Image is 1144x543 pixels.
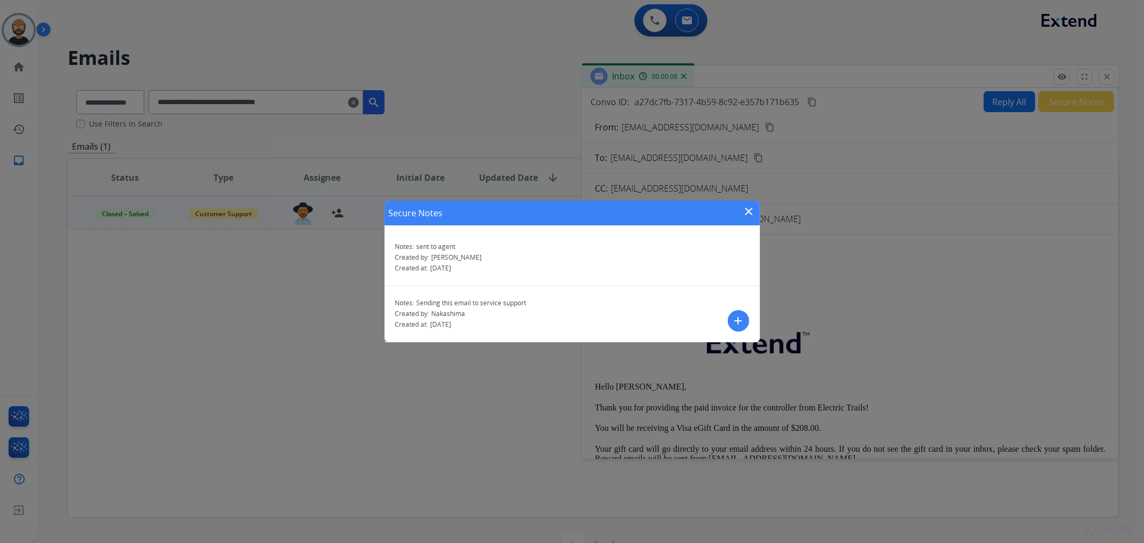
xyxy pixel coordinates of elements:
span: [PERSON_NAME] [432,253,482,262]
h1: Secure Notes [389,207,443,219]
span: Nakashima [432,309,466,318]
p: 0.20.1027RC [1084,524,1133,537]
mat-icon: close [743,205,756,218]
span: Notes: [395,242,415,251]
span: Created at: [395,320,429,329]
span: [DATE] [431,263,452,273]
mat-icon: add [732,314,745,327]
span: [DATE] [431,320,452,329]
span: Created by: [395,309,430,318]
span: Sending this email to service support [417,298,527,307]
span: Notes: [395,298,415,307]
span: Created at: [395,263,429,273]
span: sent to agent [417,242,456,251]
span: Created by: [395,253,430,262]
